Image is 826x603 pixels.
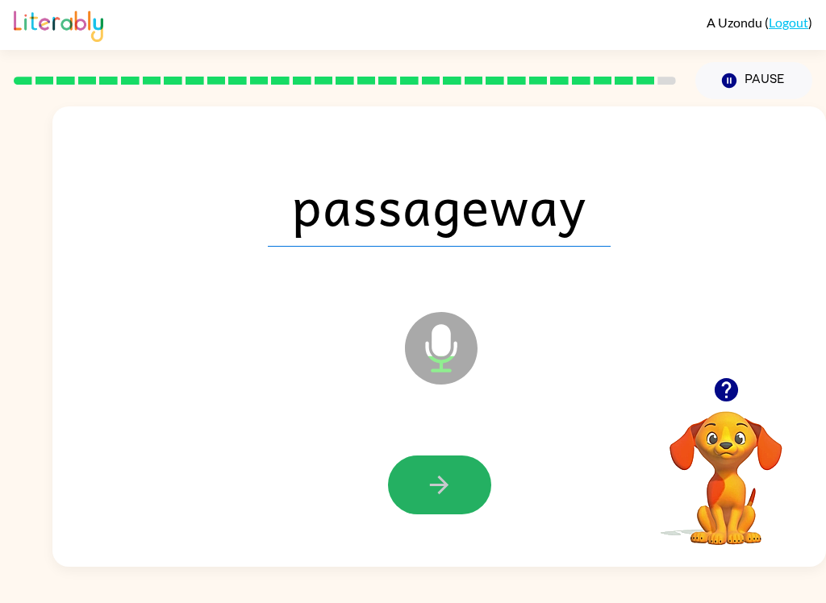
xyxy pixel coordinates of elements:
[645,386,807,547] video: Your browser must support playing .mp4 files to use Literably. Please try using another browser.
[769,15,808,30] a: Logout
[14,6,103,42] img: Literably
[695,62,812,99] button: Pause
[268,163,611,247] span: passageway
[707,15,765,30] span: A Uzondu
[707,15,812,30] div: ( )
